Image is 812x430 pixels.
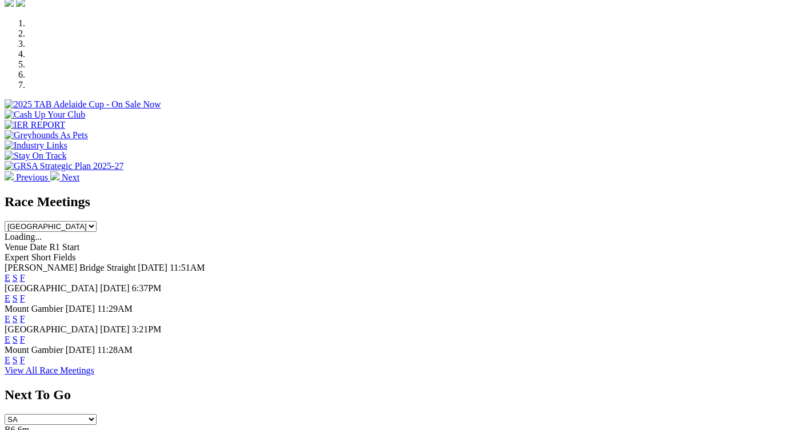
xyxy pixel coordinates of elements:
[5,151,66,161] img: Stay On Track
[13,294,18,303] a: S
[5,99,161,110] img: 2025 TAB Adelaide Cup - On Sale Now
[5,273,10,283] a: E
[20,355,25,365] a: F
[5,110,85,120] img: Cash Up Your Club
[170,263,205,272] span: 11:51AM
[5,171,14,180] img: chevron-left-pager-white.svg
[5,365,94,375] a: View All Race Meetings
[5,294,10,303] a: E
[13,273,18,283] a: S
[100,324,130,334] span: [DATE]
[20,294,25,303] a: F
[49,242,79,252] span: R1 Start
[5,242,27,252] span: Venue
[16,172,48,182] span: Previous
[20,335,25,344] a: F
[31,252,51,262] span: Short
[13,335,18,344] a: S
[5,130,88,140] img: Greyhounds As Pets
[5,194,807,210] h2: Race Meetings
[20,273,25,283] a: F
[5,304,63,314] span: Mount Gambier
[5,345,63,355] span: Mount Gambier
[5,335,10,344] a: E
[20,314,25,324] a: F
[13,314,18,324] a: S
[13,355,18,365] a: S
[5,283,98,293] span: [GEOGRAPHIC_DATA]
[5,324,98,334] span: [GEOGRAPHIC_DATA]
[5,387,807,403] h2: Next To Go
[5,355,10,365] a: E
[5,161,123,171] img: GRSA Strategic Plan 2025-27
[53,252,75,262] span: Fields
[5,232,42,242] span: Loading...
[97,304,133,314] span: 11:29AM
[97,345,133,355] span: 11:28AM
[50,171,59,180] img: chevron-right-pager-white.svg
[62,172,79,182] span: Next
[66,345,95,355] span: [DATE]
[5,140,67,151] img: Industry Links
[5,252,29,262] span: Expert
[132,283,162,293] span: 6:37PM
[50,172,79,182] a: Next
[30,242,47,252] span: Date
[100,283,130,293] span: [DATE]
[66,304,95,314] span: [DATE]
[5,314,10,324] a: E
[132,324,162,334] span: 3:21PM
[5,172,50,182] a: Previous
[138,263,167,272] span: [DATE]
[5,263,135,272] span: [PERSON_NAME] Bridge Straight
[5,120,65,130] img: IER REPORT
